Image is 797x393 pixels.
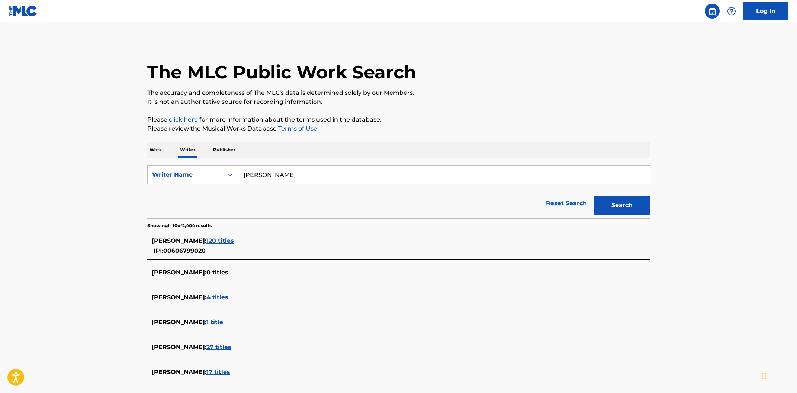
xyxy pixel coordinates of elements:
[277,125,317,132] a: Terms of Use
[542,195,591,212] a: Reset Search
[147,222,212,229] p: Showing 1 - 10 of 2,404 results
[760,357,797,393] iframe: Chat Widget
[147,165,650,218] form: Search Form
[206,237,234,244] span: 120 titles
[211,142,238,158] p: Publisher
[152,170,219,179] div: Writer Name
[147,124,650,133] p: Please review the Musical Works Database
[206,269,228,276] span: 0 titles
[147,97,650,106] p: It is not an authoritative source for recording information.
[154,247,163,254] span: IPI:
[743,2,788,20] a: Log In
[152,294,206,301] span: [PERSON_NAME] :
[762,365,767,387] div: Drag
[708,7,717,16] img: search
[727,7,736,16] img: help
[147,61,416,83] h1: The MLC Public Work Search
[152,368,206,376] span: [PERSON_NAME] :
[169,116,198,123] a: click here
[152,237,206,244] span: [PERSON_NAME] :
[152,344,206,351] span: [PERSON_NAME] :
[724,4,739,19] div: Help
[206,294,228,301] span: 4 titles
[152,269,206,276] span: [PERSON_NAME] :
[147,88,650,97] p: The accuracy and completeness of The MLC's data is determined solely by our Members.
[147,115,650,124] p: Please for more information about the terms used in the database.
[163,247,206,254] span: 00606799020
[206,344,231,351] span: 27 titles
[178,142,197,158] p: Writer
[152,319,206,326] span: [PERSON_NAME] :
[705,4,720,19] a: Public Search
[206,368,230,376] span: 17 titles
[9,6,38,16] img: MLC Logo
[147,142,164,158] p: Work
[206,319,223,326] span: 1 title
[594,196,650,215] button: Search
